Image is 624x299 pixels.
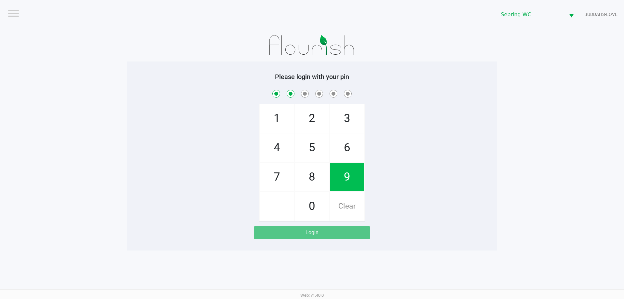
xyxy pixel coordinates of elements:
[260,163,294,191] span: 7
[330,163,364,191] span: 9
[565,7,578,22] button: Select
[260,104,294,133] span: 1
[295,163,329,191] span: 8
[330,192,364,221] span: Clear
[584,11,617,18] span: BUDDAHS-LOVE
[295,192,329,221] span: 0
[330,133,364,162] span: 6
[501,11,561,19] span: Sebring WC
[300,293,324,298] span: Web: v1.40.0
[295,104,329,133] span: 2
[295,133,329,162] span: 5
[330,104,364,133] span: 3
[132,73,492,81] h5: Please login with your pin
[260,133,294,162] span: 4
